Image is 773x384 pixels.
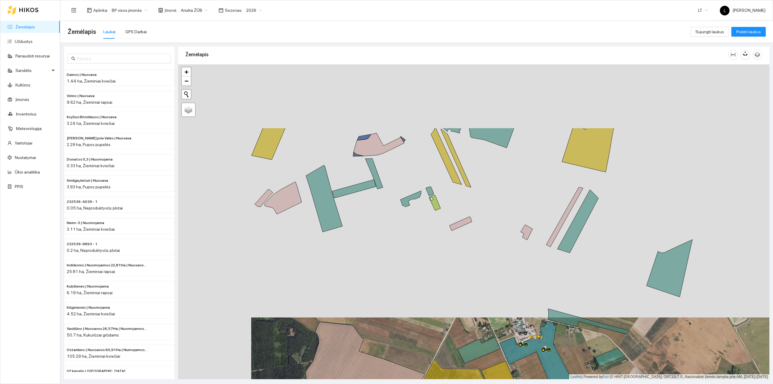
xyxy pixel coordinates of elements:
a: Sujungti laukus [691,29,729,34]
span: calendar [219,8,223,13]
span: Įmonė : [165,7,177,14]
span: Virino | Nuosava [67,93,95,99]
span: menu-fold [71,8,76,13]
span: layout [87,8,92,13]
a: Vartotojai [15,141,32,145]
span: BP visos įmonės [112,6,147,15]
span: Neim-3 | Nuomojama [67,220,104,226]
button: Initiate a new search [182,90,191,99]
span: Už kapelių | Nuosava [67,368,125,374]
span: 0.2 ha, Neproduktyvūs plotai [67,248,120,253]
span: Arsėta ŽŪB [181,6,208,15]
a: Esri [603,375,609,379]
span: Sujungti laukus [695,28,724,35]
span: 3.93 ha, Pupos pupelės [67,184,111,189]
a: Užduotys [15,39,33,44]
a: Inventorius [16,112,37,116]
a: Kultūros [15,83,30,87]
span: 3.24 ha, Žieminiai kviečiai [67,121,115,126]
button: column-width [728,50,738,60]
span: [PERSON_NAME] [720,8,765,13]
a: Žemėlapis [15,24,35,29]
div: GPS Darbai [125,28,147,35]
span: 2026 [246,6,262,15]
a: Leaflet [571,375,582,379]
span: 232536-4039 - 1 [67,199,98,205]
div: Laukai [103,28,116,35]
a: Ūkio analitika [15,170,40,174]
a: Layers [182,103,195,116]
button: menu-fold [68,4,80,16]
span: Kubilienės | Nuomojama [67,284,109,289]
span: Žemėlapis [68,27,96,37]
span: 6.19 ha, Žieminiai rapsai [67,290,113,295]
span: 50.7 ha, Kukurūzai grūdams [67,333,119,337]
a: PPIS [15,184,23,189]
span: Aplinka : [93,7,108,14]
div: | Powered by © HNIT-[GEOGRAPHIC_DATA]; ORT10LT ©, Nacionalinė žemės tarnyba prie AM, [DATE]-[DATE] [569,374,769,379]
span: Donatos 0,3 | Nuomojama [67,157,113,162]
span: Smilgių keturi | Nuosava [67,178,108,184]
div: Žemėlapis [185,46,728,63]
span: LT [698,6,708,15]
span: 1.44 ha, Žieminiai kviečiai [67,79,116,83]
span: Sandėlis [15,64,50,76]
span: search [71,57,75,61]
span: L [724,6,726,15]
span: + [184,68,188,76]
span: 0.05 ha, Neproduktyvūs plotai [67,206,123,210]
input: Paieška [77,55,167,62]
span: column-width [729,52,738,57]
a: Įmonės [15,97,29,102]
span: 4.52 ha, Žieminiai kviečiai [67,311,115,316]
span: | [610,375,611,379]
span: Sezonas : [225,7,242,14]
a: Pridėti laukus [731,29,766,34]
button: Pridėti laukus [731,27,766,37]
span: Indrikonio | Nuomojamos 22,81Ha | Nuosavos 3,00 Ha [67,262,148,268]
span: 0.33 ha, Žieminiai kviečiai [67,163,114,168]
a: Nustatymai [15,155,36,160]
span: 3.11 ha, Žieminiai kviečiai [67,227,115,232]
span: Kryžius Bitniškiuos | Nuosava [67,114,117,120]
span: Rolando prie Valės | Nuosava [67,135,131,141]
span: Ostankino | Nuosavos 60,91Ha | Numojamos 44,38Ha [67,347,148,353]
span: 232539-9893 - 1 [67,241,98,247]
span: 2.29 ha, Pupos pupelės [67,142,111,147]
a: Meteorologija [16,126,42,131]
span: shop [158,8,163,13]
span: 25.81 ha, Žieminiai rapsai [67,269,115,274]
span: 9.62 ha, Žieminiai rapsai [67,100,112,105]
a: Zoom out [182,76,191,86]
a: Panaudoti resursai [15,54,50,58]
button: Sujungti laukus [691,27,729,37]
a: Zoom in [182,67,191,76]
span: Dainos | Nuosava [67,72,97,78]
span: Kūginienės | Nuomojama [67,305,110,311]
span: − [184,77,188,85]
span: Pridėti laukus [736,28,761,35]
span: 105.29 ha, Žieminiai kviečiai [67,354,120,359]
span: Vasiliūno | Nuosavos 26,57Ha | Nuomojamos 24,15Ha [67,326,148,332]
